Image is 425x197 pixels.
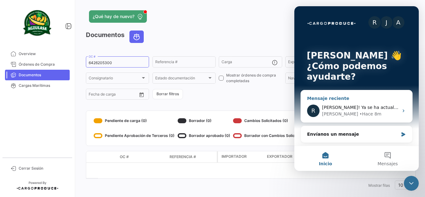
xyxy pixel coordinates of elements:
[398,182,403,188] span: 10
[19,51,67,57] span: Overview
[89,77,141,81] span: Consignatario
[178,131,230,141] div: Borrador aprobado (0)
[6,120,118,137] div: Envíanos un mensaje
[137,90,146,99] button: Open calendar
[65,105,87,111] div: • Hace 8m
[294,6,419,171] iframe: Intercom live chat
[222,154,247,159] span: Importador
[19,62,67,67] span: Órdenes de Compra
[368,183,390,188] span: Mostrar filas
[22,7,53,39] img: agzulasa-logo.png
[99,154,117,159] datatable-header-cell: Modo de Transporte
[233,116,313,126] div: Cambios Solicitados (0)
[218,151,264,162] datatable-header-cell: Importador
[28,105,64,111] div: [PERSON_NAME]
[152,89,183,99] button: Borrar filtros
[93,13,134,20] span: ¿Qué hay de nuevo?
[13,125,104,131] div: Envíanos un mensaje
[267,154,292,159] span: Exportador
[117,152,167,162] datatable-header-cell: OC #
[94,131,175,141] div: Pendiente Aprobación de Terceros (0)
[28,99,181,104] span: [PERSON_NAME]! Ya se ha actualizado la información en la plataforma
[5,49,70,59] a: Overview
[288,77,340,81] span: Nave inicial
[5,80,70,91] a: Cargas Marítimas
[25,155,38,160] span: Inicio
[19,72,67,78] span: Documentos
[62,140,124,165] button: Mensajes
[94,116,175,126] div: Pendiente de carga (0)
[86,30,146,43] h3: Documentos
[120,154,129,160] span: OC #
[89,10,147,23] button: ¿Qué hay de nuevo?
[83,155,103,160] span: Mensajes
[178,116,230,126] div: Borrador (0)
[167,152,217,162] datatable-header-cell: Referencia #
[264,151,311,162] datatable-header-cell: Exportador
[5,59,70,70] a: Órdenes de Compra
[170,154,196,160] span: Referencia #
[233,131,313,141] div: Borrador con Cambios Solicitados (0)
[104,93,127,97] input: Hasta
[130,31,143,43] button: Ocean
[155,77,207,81] span: Estado documentación
[19,83,67,88] span: Cargas Marítimas
[288,61,340,65] span: Exportadores
[404,176,419,191] iframe: Intercom live chat
[89,93,100,97] input: Desde
[226,73,282,84] span: Mostrar órdenes de compra completadas
[5,70,70,80] a: Documentos
[19,166,67,171] span: Cerrar Sesión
